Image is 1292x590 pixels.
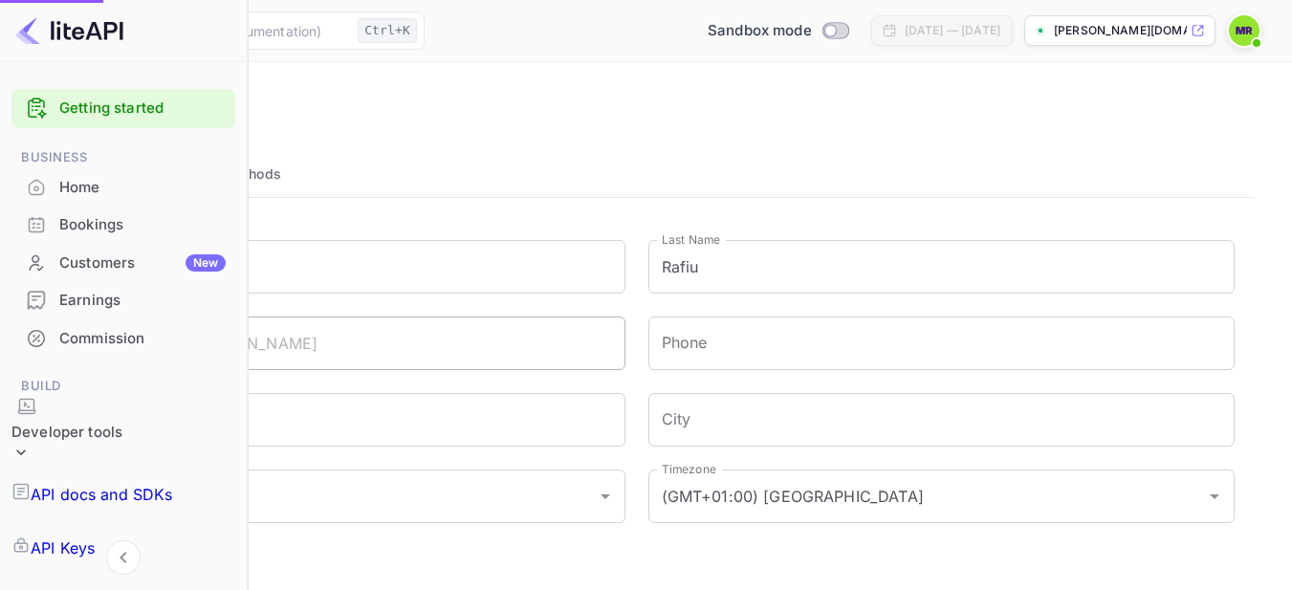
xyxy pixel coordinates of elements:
[648,317,1236,370] input: phone
[11,468,235,521] a: API docs and SDKs
[38,240,625,294] input: First Name
[11,282,235,317] a: Earnings
[11,376,235,397] span: Build
[11,89,235,128] div: Getting started
[59,290,226,312] div: Earnings
[31,483,173,506] p: API docs and SDKs
[11,147,235,168] span: Business
[700,20,856,42] div: Switch to Production mode
[38,151,1254,197] div: account-settings tabs
[11,320,235,356] a: Commission
[59,98,226,120] a: Getting started
[59,328,226,350] div: Commission
[11,397,122,469] div: Developer tools
[38,393,625,447] input: Address
[905,22,1000,39] div: [DATE] — [DATE]
[47,478,588,514] input: Country
[186,254,226,272] div: New
[11,245,235,282] div: CustomersNew
[708,20,812,42] span: Sandbox mode
[648,240,1236,294] input: Last Name
[11,320,235,358] div: Commission
[648,393,1236,447] input: City
[59,214,226,236] div: Bookings
[11,207,235,242] a: Bookings
[11,207,235,244] div: Bookings
[662,231,720,248] label: Last Name
[15,15,123,46] img: LiteAPI logo
[59,177,226,199] div: Home
[1229,15,1259,46] img: Moshood Rafiu
[11,521,235,575] a: API Keys
[662,461,715,477] label: Timezone
[11,422,122,444] div: Developer tools
[358,18,417,43] div: Ctrl+K
[106,540,141,575] button: Collapse navigation
[31,536,95,559] p: API Keys
[11,282,235,319] div: Earnings
[11,169,235,205] a: Home
[1201,483,1228,510] button: Open
[1054,22,1187,39] p: [PERSON_NAME][DOMAIN_NAME]...
[59,252,226,274] div: Customers
[592,483,619,510] button: Open
[38,317,625,370] input: Email
[11,245,235,280] a: CustomersNew
[11,169,235,207] div: Home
